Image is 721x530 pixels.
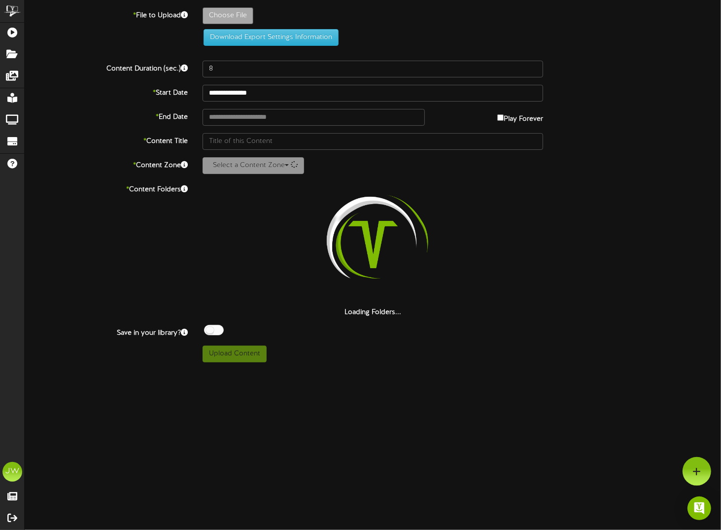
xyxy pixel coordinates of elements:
[203,133,544,150] input: Title of this Content
[17,109,195,122] label: End Date
[17,133,195,146] label: Content Title
[17,157,195,171] label: Content Zone
[17,61,195,74] label: Content Duration (sec.)
[310,181,436,308] img: loading-spinner-2.png
[199,34,339,41] a: Download Export Settings Information
[17,181,195,195] label: Content Folders
[497,114,504,121] input: Play Forever
[687,496,711,520] div: Open Intercom Messenger
[497,109,543,124] label: Play Forever
[203,346,267,362] button: Upload Content
[17,85,195,98] label: Start Date
[2,462,22,482] div: JW
[17,325,195,338] label: Save in your library?
[17,7,195,21] label: File to Upload
[204,29,339,46] button: Download Export Settings Information
[344,309,401,316] strong: Loading Folders...
[203,157,304,174] button: Select a Content Zone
